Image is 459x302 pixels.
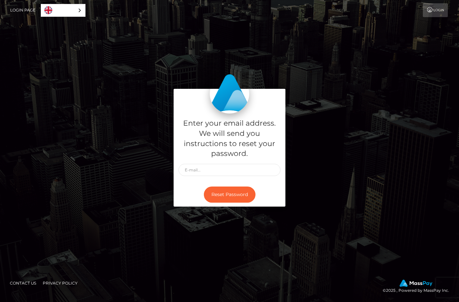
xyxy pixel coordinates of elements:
a: Login [423,3,448,17]
img: MassPay Login [210,74,249,113]
input: E-mail... [179,164,280,176]
a: Login Page [10,3,36,17]
img: MassPay [399,280,432,287]
div: Language [41,4,85,17]
h5: Enter your email address. We will send you instructions to reset your password. [179,118,280,159]
button: Reset Password [204,187,255,203]
a: English [41,4,85,16]
a: Privacy Policy [40,278,80,288]
a: Contact Us [7,278,39,288]
div: © 2025 , Powered by MassPay Inc. [383,280,454,294]
aside: Language selected: English [41,4,85,17]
